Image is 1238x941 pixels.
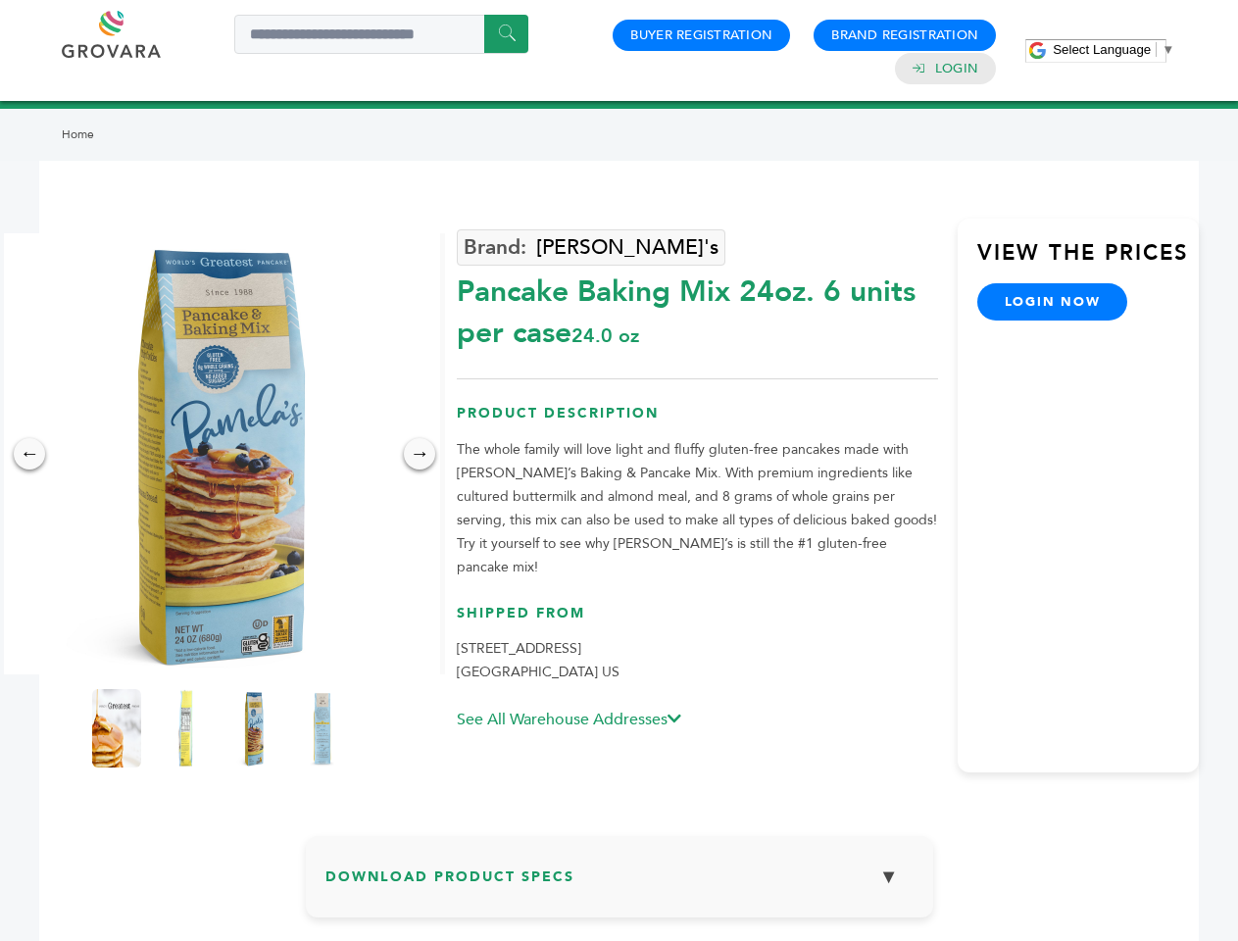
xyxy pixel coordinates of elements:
h3: View the Prices [977,238,1199,283]
img: Pancake & Baking Mix, 24oz. 6 units per case 24.0 oz [229,689,278,768]
a: login now [977,283,1128,321]
a: Home [62,126,94,142]
a: See All Warehouse Addresses [457,709,681,730]
a: Brand Registration [831,26,978,44]
h3: Product Description [457,404,938,438]
button: ▼ [865,856,914,898]
div: Pancake Baking Mix 24oz. 6 units per case [457,262,938,354]
p: The whole family will love light and fluffy gluten-free pancakes made with [PERSON_NAME]’s Baking... [457,438,938,579]
span: ​ [1156,42,1157,57]
h3: Shipped From [457,604,938,638]
a: Select Language​ [1053,42,1174,57]
a: Login [935,60,978,77]
span: 24.0 oz [571,322,639,349]
img: Pancake & Baking Mix, 24oz. 6 units per case 24.0 oz Nutrition Info [161,689,210,768]
p: [STREET_ADDRESS] [GEOGRAPHIC_DATA] US [457,637,938,684]
div: → [404,438,435,470]
a: Buyer Registration [630,26,772,44]
span: Select Language [1053,42,1151,57]
a: [PERSON_NAME]'s [457,229,725,266]
div: ← [14,438,45,470]
input: Search a product or brand... [234,15,528,54]
h3: Download Product Specs [325,856,914,913]
img: Pancake & Baking Mix, 24oz. 6 units per case 24.0 oz Product Label [92,689,141,768]
img: Pancake & Baking Mix, 24oz. 6 units per case 24.0 oz [298,689,347,768]
span: ▼ [1162,42,1174,57]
